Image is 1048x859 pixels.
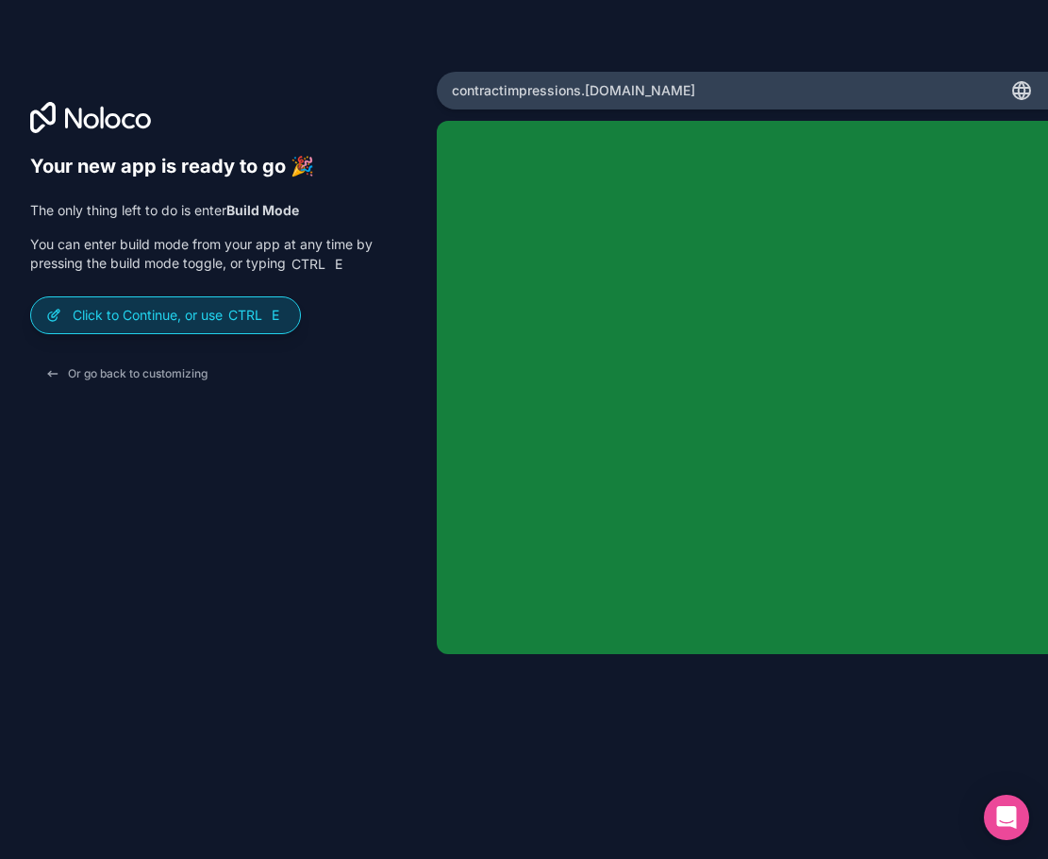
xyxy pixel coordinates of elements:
[331,257,346,272] span: E
[30,235,407,274] p: You can enter build mode from your app at any time by pressing the build mode toggle, or typing
[290,256,327,273] span: Ctrl
[30,155,407,178] h6: Your new app is ready to go 🎉
[226,307,264,324] span: Ctrl
[452,81,695,100] span: contractimpressions .[DOMAIN_NAME]
[226,202,299,218] strong: Build Mode
[437,121,1048,654] iframe: App Preview
[73,306,285,325] p: Click to Continue, or use
[30,201,407,220] p: The only thing left to do is enter
[30,357,223,391] button: Or go back to customizing
[984,795,1029,840] div: Open Intercom Messenger
[268,308,283,323] span: E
